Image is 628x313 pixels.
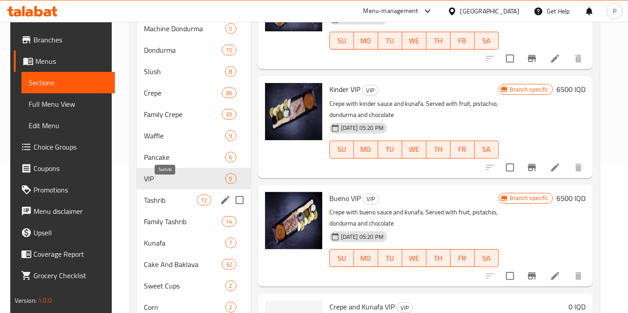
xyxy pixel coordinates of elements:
span: 14 [222,217,236,226]
span: VIP [363,194,379,204]
span: Family Tashrib [144,216,222,227]
div: Family Crepe35 [137,104,251,125]
span: Kunafa [144,238,225,248]
p: Crepe with kinder sauce and kunafa. Served with fruit, pistachio, dondurma and chocolate [329,98,499,121]
span: SA [478,143,495,156]
span: FR [454,252,471,265]
span: Coupons [34,163,108,174]
div: Kunafa7 [137,232,251,254]
div: items [225,280,236,291]
span: Version: [15,295,37,306]
span: MO [358,143,375,156]
button: SU [329,141,354,159]
button: SA [475,249,499,267]
button: TH [426,141,451,159]
button: TH [426,249,451,267]
span: Waffle [144,130,225,141]
div: Dondurma15 [137,39,251,61]
div: VIP [362,194,379,204]
span: Choice Groups [34,142,108,152]
span: Menus [35,56,108,67]
button: SA [475,141,499,159]
button: delete [568,265,589,287]
button: WE [402,141,426,159]
span: 9 [226,132,236,140]
span: Kinder VIP [329,83,360,96]
span: Select to update [501,49,519,68]
span: TU [382,143,399,156]
span: Coverage Report [34,249,108,259]
div: items [222,109,236,120]
button: FR [451,141,475,159]
span: P [613,6,616,16]
span: WE [406,34,423,47]
span: 15 [222,46,236,54]
span: Upsell [34,227,108,238]
span: Sections [29,77,108,88]
button: Branch-specific-item [521,265,543,287]
div: Tashrib12edit [137,189,251,211]
span: Branch specific [506,194,552,202]
span: Tashrib [144,195,197,205]
div: Slush8 [137,61,251,82]
h6: 6500 IQD [556,192,586,204]
span: 12 [197,196,211,204]
span: TU [382,252,399,265]
img: Bueno VIP [265,192,322,249]
span: 5 [226,175,236,183]
span: Select to update [501,267,519,285]
div: Machine Dondurma5 [137,18,251,39]
button: SU [329,32,354,50]
span: SA [478,252,495,265]
span: 32 [222,260,236,269]
span: SU [333,252,350,265]
button: WE [402,32,426,50]
button: WE [402,249,426,267]
div: items [222,216,236,227]
button: SU [329,249,354,267]
button: Branch-specific-item [521,48,543,69]
button: FR [451,249,475,267]
span: 7 [226,239,236,247]
div: Slush [144,66,225,77]
button: TU [378,32,402,50]
h6: 6500 IQD [556,83,586,96]
div: items [225,130,236,141]
a: Upsell [14,222,115,243]
span: VIP [362,85,378,96]
button: TU [378,249,402,267]
div: Family Crepe [144,109,222,120]
span: Sweet Cups [144,280,225,291]
span: Bueno VIP [329,192,361,205]
span: Cake And Baklava [144,259,222,270]
span: MO [358,34,375,47]
span: Machine Dondurma [144,23,225,34]
span: Dondurma [144,45,222,55]
button: edit [219,193,232,207]
div: Menu-management [363,6,418,17]
span: VIP [397,303,413,313]
span: TH [430,143,447,156]
div: Cake And Baklava32 [137,254,251,275]
a: Promotions [14,179,115,200]
span: Edit Menu [29,120,108,131]
span: Corn [144,302,225,313]
div: VIP [396,302,413,313]
span: SU [333,34,350,47]
span: Branch specific [506,85,552,94]
div: VIP [144,173,225,184]
button: delete [568,48,589,69]
span: Pancake [144,152,225,163]
span: Menu disclaimer [34,206,108,217]
a: Grocery Checklist [14,265,115,286]
div: Crepe36 [137,82,251,104]
a: Branches [14,29,115,50]
a: Edit Menu [21,115,115,136]
div: items [222,88,236,98]
a: Menu disclaimer [14,200,115,222]
span: WE [406,143,423,156]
